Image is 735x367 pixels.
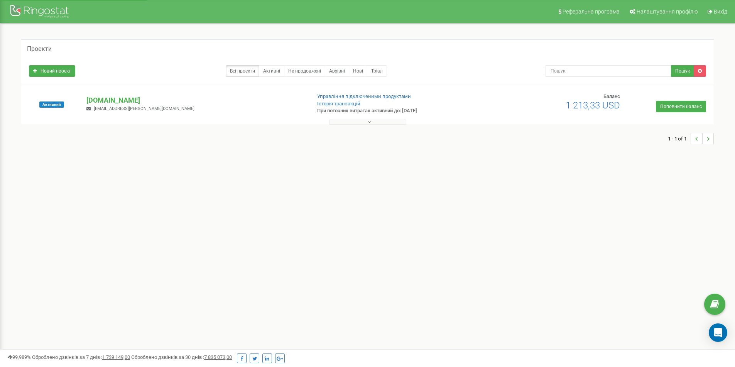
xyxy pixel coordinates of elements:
a: Не продовжені [284,65,325,77]
a: Управління підключеними продуктами [317,93,411,99]
h5: Проєкти [27,46,52,52]
a: Архівні [325,65,349,77]
span: Оброблено дзвінків за 30 днів : [131,354,232,360]
span: Баланс [603,93,620,99]
nav: ... [668,125,714,152]
a: Нові [349,65,367,77]
a: Історія транзакцій [317,101,360,107]
span: 99,989% [8,354,31,360]
span: 1 213,33 USD [566,100,620,111]
p: При поточних витратах активний до: [DATE] [317,107,478,115]
span: 1 - 1 of 1 [668,133,691,144]
div: Open Intercom Messenger [709,323,727,342]
span: Реферальна програма [563,8,620,15]
p: [DOMAIN_NAME] [86,95,304,105]
a: Поповнити баланс [656,101,706,112]
a: Новий проєкт [29,65,75,77]
u: 1 739 149,00 [102,354,130,360]
button: Пошук [671,65,694,77]
span: Вихід [714,8,727,15]
span: Налаштування профілю [637,8,698,15]
input: Пошук [546,65,671,77]
span: Оброблено дзвінків за 7 днів : [32,354,130,360]
a: Всі проєкти [226,65,259,77]
u: 7 835 073,00 [204,354,232,360]
a: Тріал [367,65,387,77]
span: [EMAIL_ADDRESS][PERSON_NAME][DOMAIN_NAME] [94,106,194,111]
a: Активні [259,65,284,77]
span: Активний [39,101,64,108]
